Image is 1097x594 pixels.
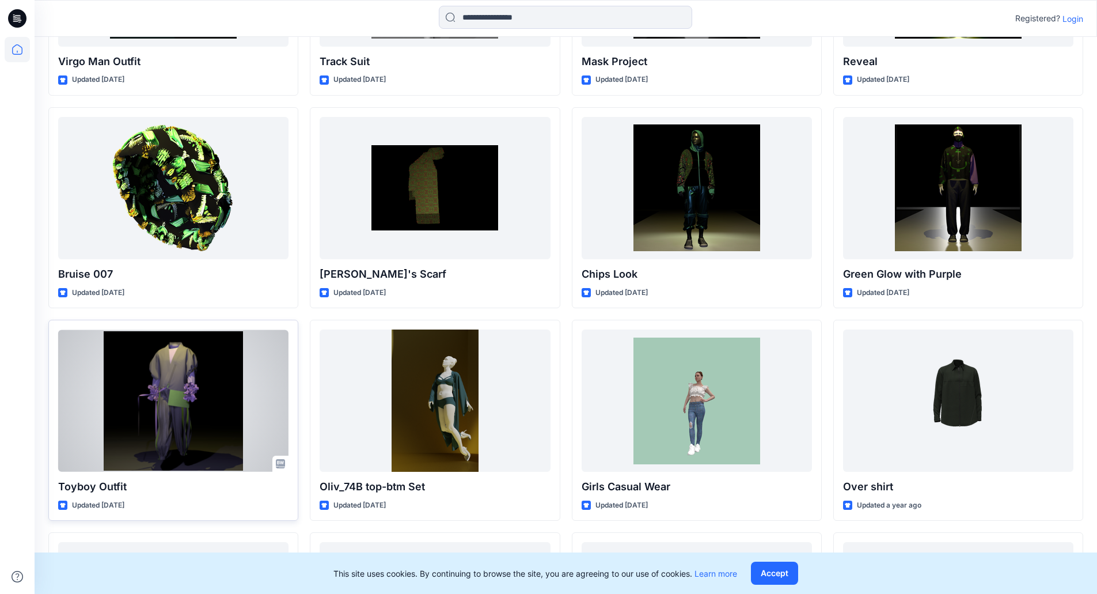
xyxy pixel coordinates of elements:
p: Toyboy Outfit [58,479,289,495]
a: Scarface's Scarf [320,117,550,259]
p: Updated [DATE] [595,74,648,86]
p: Login [1062,13,1083,25]
p: Bruise 007 [58,266,289,282]
a: Chips Look [582,117,812,259]
a: Girls Casual Wear [582,330,812,472]
p: [PERSON_NAME]'s Scarf [320,266,550,282]
p: Chips Look [582,266,812,282]
a: Bruise 007 [58,117,289,259]
p: Updated [DATE] [595,287,648,299]
p: Virgo Man Outfit [58,54,289,70]
a: Oliv_74B top-btm Set [320,330,550,472]
p: Green Glow with Purple [843,266,1073,282]
p: Over shirt [843,479,1073,495]
p: Updated [DATE] [857,287,909,299]
p: Girls Casual Wear [582,479,812,495]
a: Over shirt [843,330,1073,472]
p: Updated [DATE] [333,287,386,299]
p: Updated [DATE] [333,500,386,512]
a: Toyboy Outfit [58,330,289,472]
p: Updated [DATE] [333,74,386,86]
p: Mask Project [582,54,812,70]
p: Updated [DATE] [595,500,648,512]
a: Learn more [694,569,737,578]
p: Reveal [843,54,1073,70]
p: This site uses cookies. By continuing to browse the site, you are agreeing to our use of cookies. [333,567,737,580]
p: Track Suit [320,54,550,70]
p: Updated [DATE] [72,74,124,86]
p: Updated [DATE] [857,74,909,86]
p: Oliv_74B top-btm Set [320,479,550,495]
p: Registered? [1015,12,1060,25]
a: Green Glow with Purple [843,117,1073,259]
p: Updated a year ago [857,500,921,512]
button: Accept [751,562,798,585]
p: Updated [DATE] [72,287,124,299]
p: Updated [DATE] [72,500,124,512]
